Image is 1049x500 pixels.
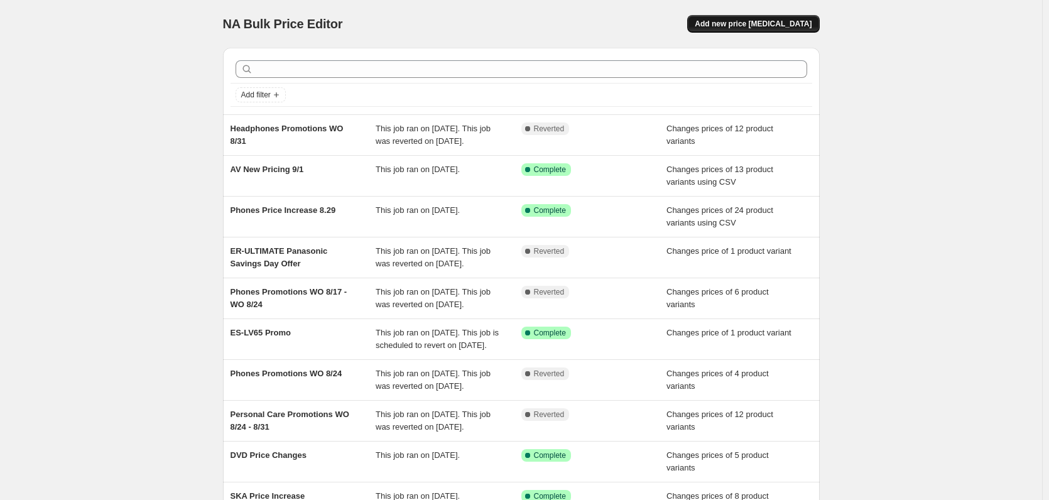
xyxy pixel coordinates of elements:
[241,90,271,100] span: Add filter
[534,205,566,215] span: Complete
[534,287,565,297] span: Reverted
[534,165,566,175] span: Complete
[666,246,791,256] span: Changes price of 1 product variant
[534,124,565,134] span: Reverted
[376,287,491,309] span: This job ran on [DATE]. This job was reverted on [DATE].
[376,369,491,391] span: This job ran on [DATE]. This job was reverted on [DATE].
[534,369,565,379] span: Reverted
[231,450,307,460] span: DVD Price Changes
[231,165,304,174] span: AV New Pricing 9/1
[376,450,460,460] span: This job ran on [DATE].
[236,87,286,102] button: Add filter
[231,246,328,268] span: ER-ULTIMATE Panasonic Savings Day Offer
[666,287,769,309] span: Changes prices of 6 product variants
[376,328,499,350] span: This job ran on [DATE]. This job is scheduled to revert on [DATE].
[534,410,565,420] span: Reverted
[534,328,566,338] span: Complete
[666,328,791,337] span: Changes price of 1 product variant
[666,165,773,187] span: Changes prices of 13 product variants using CSV
[376,124,491,146] span: This job ran on [DATE]. This job was reverted on [DATE].
[231,328,291,337] span: ES-LV65 Promo
[666,369,769,391] span: Changes prices of 4 product variants
[376,205,460,215] span: This job ran on [DATE].
[231,369,342,378] span: Phones Promotions WO 8/24
[231,410,349,432] span: Personal Care Promotions WO 8/24 - 8/31
[666,205,773,227] span: Changes prices of 24 product variants using CSV
[231,124,344,146] span: Headphones Promotions WO 8/31
[223,17,343,31] span: NA Bulk Price Editor
[666,450,769,472] span: Changes prices of 5 product variants
[666,124,773,146] span: Changes prices of 12 product variants
[534,450,566,460] span: Complete
[376,410,491,432] span: This job ran on [DATE]. This job was reverted on [DATE].
[534,246,565,256] span: Reverted
[231,205,336,215] span: Phones Price Increase 8.29
[231,287,347,309] span: Phones Promotions WO 8/17 - WO 8/24
[687,15,819,33] button: Add new price [MEDICAL_DATA]
[376,246,491,268] span: This job ran on [DATE]. This job was reverted on [DATE].
[376,165,460,174] span: This job ran on [DATE].
[666,410,773,432] span: Changes prices of 12 product variants
[695,19,812,29] span: Add new price [MEDICAL_DATA]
